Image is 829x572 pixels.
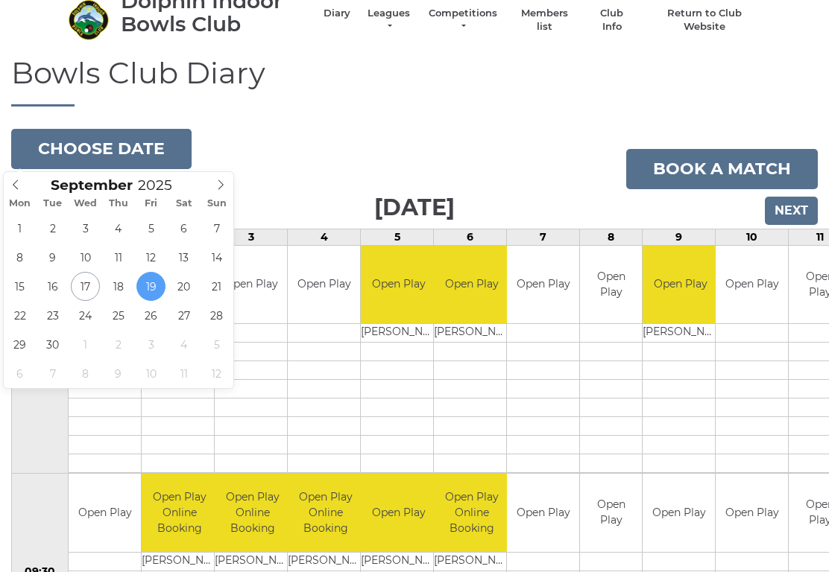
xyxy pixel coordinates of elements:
span: September 21, 2025 [202,272,231,301]
span: October 4, 2025 [169,330,198,359]
span: September 12, 2025 [136,243,166,272]
span: September 29, 2025 [5,330,34,359]
span: Mon [4,199,37,209]
td: Open Play [580,246,642,324]
input: Next [765,197,818,225]
td: [PERSON_NAME] [361,552,436,571]
td: Open Play [716,246,788,324]
a: Book a match [626,149,818,189]
span: Sat [168,199,201,209]
td: 6 [434,229,507,245]
span: October 2, 2025 [104,330,133,359]
span: September 19, 2025 [136,272,166,301]
span: October 10, 2025 [136,359,166,388]
span: September 25, 2025 [104,301,133,330]
td: Open Play [215,246,287,324]
span: September 20, 2025 [169,272,198,301]
td: 7 [507,229,580,245]
span: September 22, 2025 [5,301,34,330]
span: September 14, 2025 [202,243,231,272]
a: Competitions [427,7,499,34]
td: Open Play [69,474,141,552]
td: [PERSON_NAME] [643,324,718,343]
span: September 9, 2025 [38,243,67,272]
span: September 10, 2025 [71,243,100,272]
span: September 30, 2025 [38,330,67,359]
td: Open Play Online Booking [142,474,217,552]
td: [PERSON_NAME] [215,552,290,571]
span: October 1, 2025 [71,330,100,359]
span: October 3, 2025 [136,330,166,359]
td: Open Play [288,246,360,324]
td: Open Play Online Booking [434,474,509,552]
span: Thu [102,199,135,209]
a: Leagues [365,7,412,34]
td: Open Play [643,246,718,324]
span: September 15, 2025 [5,272,34,301]
td: [PERSON_NAME] [142,552,217,571]
td: [PERSON_NAME] [434,324,509,343]
td: 4 [288,229,361,245]
td: Open Play [580,474,642,552]
td: Open Play [507,246,579,324]
td: [PERSON_NAME] [361,324,436,343]
span: October 5, 2025 [202,330,231,359]
a: Members list [513,7,575,34]
span: October 7, 2025 [38,359,67,388]
a: Club Info [590,7,634,34]
span: Tue [37,199,69,209]
span: September 27, 2025 [169,301,198,330]
td: Open Play Online Booking [215,474,290,552]
td: 8 [580,229,643,245]
span: September 18, 2025 [104,272,133,301]
td: Open Play [361,474,436,552]
span: September 6, 2025 [169,214,198,243]
td: 10 [716,229,789,245]
td: Open Play [434,246,509,324]
span: September 4, 2025 [104,214,133,243]
span: September 28, 2025 [202,301,231,330]
a: Diary [324,7,350,20]
span: September 5, 2025 [136,214,166,243]
span: September 1, 2025 [5,214,34,243]
h1: Bowls Club Diary [11,57,818,107]
a: Return to Club Website [649,7,761,34]
span: September 16, 2025 [38,272,67,301]
span: September 24, 2025 [71,301,100,330]
span: October 12, 2025 [202,359,231,388]
td: Open Play [361,246,436,324]
td: 9 [643,229,716,245]
td: [PERSON_NAME] [288,552,363,571]
span: September 26, 2025 [136,301,166,330]
span: September 13, 2025 [169,243,198,272]
td: 3 [215,229,288,245]
span: September 3, 2025 [71,214,100,243]
td: Open Play [643,474,715,552]
span: Sun [201,199,233,209]
td: Open Play [716,474,788,552]
input: Scroll to increment [133,177,191,194]
td: Open Play Online Booking [288,474,363,552]
td: Open Play [507,474,579,552]
span: September 11, 2025 [104,243,133,272]
span: September 7, 2025 [202,214,231,243]
span: Wed [69,199,102,209]
td: 5 [361,229,434,245]
span: September 23, 2025 [38,301,67,330]
span: October 6, 2025 [5,359,34,388]
span: October 8, 2025 [71,359,100,388]
span: Scroll to increment [51,179,133,193]
button: Choose date [11,129,192,169]
span: September 8, 2025 [5,243,34,272]
span: October 9, 2025 [104,359,133,388]
span: September 2, 2025 [38,214,67,243]
span: October 11, 2025 [169,359,198,388]
td: [PERSON_NAME] [434,552,509,571]
span: Fri [135,199,168,209]
span: September 17, 2025 [71,272,100,301]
